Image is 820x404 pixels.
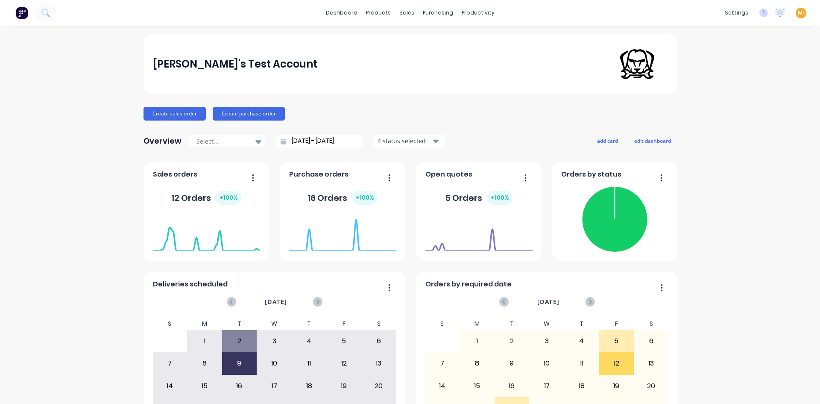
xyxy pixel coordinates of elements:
div: S [425,318,460,330]
div: F [599,318,634,330]
div: [PERSON_NAME]'s Test Account [153,56,317,73]
div: T [495,318,530,330]
div: 2 [223,330,257,352]
div: 16 [223,375,257,397]
button: Create sales order [143,107,206,121]
div: 13 [362,353,396,374]
div: 18 [565,375,599,397]
span: [DATE] [537,297,559,307]
div: 4 [292,330,326,352]
div: 18 [292,375,326,397]
span: [DATE] [265,297,287,307]
div: T [564,318,599,330]
div: M [187,318,222,330]
div: settings [720,6,753,19]
div: 6 [362,330,396,352]
div: 7 [425,353,460,374]
div: 16 [495,375,529,397]
div: W [257,318,292,330]
div: 6 [634,330,668,352]
div: 9 [495,353,529,374]
div: 2 [495,330,529,352]
div: 17 [530,375,564,397]
div: 11 [292,353,326,374]
div: 14 [153,375,187,397]
div: 5 Orders [445,191,512,205]
div: 10 [530,353,564,374]
div: 4 status selected [378,136,431,145]
button: edit dashboard [629,135,676,146]
div: products [362,6,395,19]
div: 14 [425,375,460,397]
a: dashboard [322,6,362,19]
button: 4 status selected [373,135,445,147]
div: 15 [460,375,494,397]
div: 10 [257,353,291,374]
div: T [292,318,327,330]
div: 12 [599,353,633,374]
div: W [529,318,564,330]
div: 17 [257,375,291,397]
div: F [326,318,361,330]
div: 20 [362,375,396,397]
span: Orders by status [561,169,621,180]
img: Maricar's Test Account [607,34,667,94]
div: 12 [327,353,361,374]
div: 1 [460,330,494,352]
span: MI [798,9,804,17]
div: M [460,318,495,330]
div: 9 [223,353,257,374]
div: 11 [565,353,599,374]
div: purchasing [419,6,457,19]
div: 1 [187,330,222,352]
div: 19 [599,375,633,397]
button: add card [592,135,624,146]
img: Factory [15,6,28,19]
div: Overview [143,133,182,150]
div: + 100 % [487,191,512,205]
div: 5 [327,330,361,352]
div: S [361,318,396,330]
span: Sales orders [153,169,197,180]
div: 8 [460,353,494,374]
div: 12 Orders [171,191,241,205]
div: 7 [153,353,187,374]
div: 19 [327,375,361,397]
button: Create purchase order [213,107,285,121]
span: Deliveries scheduled [153,279,228,289]
div: sales [395,6,419,19]
span: Purchase orders [289,169,348,180]
div: + 100 % [352,191,378,205]
div: 4 [565,330,599,352]
div: 3 [257,330,291,352]
div: 8 [187,353,222,374]
div: productivity [457,6,499,19]
div: 20 [634,375,668,397]
div: 5 [599,330,633,352]
div: 3 [530,330,564,352]
div: S [634,318,669,330]
div: + 100 % [216,191,241,205]
div: 13 [634,353,668,374]
span: Open quotes [425,169,472,180]
div: 15 [187,375,222,397]
div: T [222,318,257,330]
div: S [152,318,187,330]
div: 16 Orders [307,191,378,205]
